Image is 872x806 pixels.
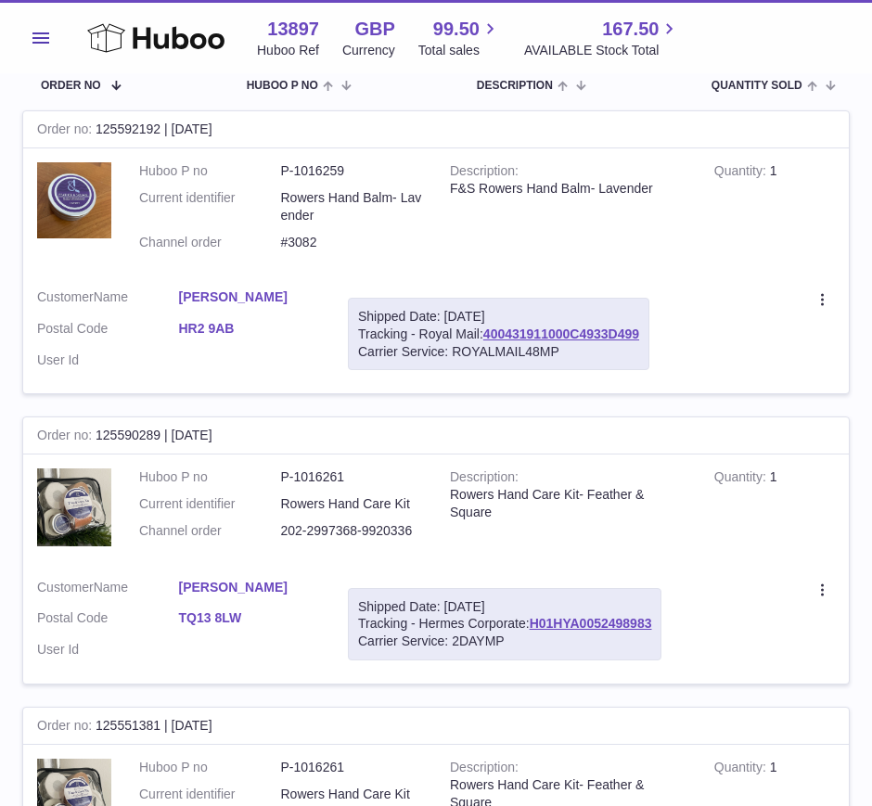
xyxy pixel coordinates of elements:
span: Customer [37,289,94,304]
div: Shipped Date: [DATE] [358,308,639,326]
a: HR2 9AB [179,320,321,338]
dt: Current identifier [139,189,281,224]
dd: P-1016261 [281,759,423,776]
dt: Huboo P no [139,468,281,486]
dd: 202-2997368-9920336 [281,522,423,540]
strong: GBP [354,17,394,42]
span: Quantity Sold [712,80,802,92]
div: Shipped Date: [DATE] [358,598,651,616]
strong: Quantity [714,760,770,779]
div: Huboo Ref [257,42,319,59]
div: Carrier Service: 2DAYMP [358,633,651,650]
span: 99.50 [433,17,480,42]
div: Carrier Service: ROYALMAIL48MP [358,343,639,361]
div: Currency [342,42,395,59]
span: 167.50 [602,17,659,42]
strong: Quantity [714,163,770,183]
dt: Channel order [139,522,281,540]
span: Total sales [418,42,501,59]
strong: Description [450,760,519,779]
div: 125592192 | [DATE] [23,111,849,148]
img: il_fullxfull.5886853711_7eth.jpg [37,162,111,238]
dd: P-1016259 [281,162,423,180]
a: H01HYA0052498983 [530,616,652,631]
img: il_fullxfull.5603997955_dj5x.jpg [37,468,111,545]
a: 167.50 AVAILABLE Stock Total [524,17,681,59]
span: Order No [41,80,101,92]
dt: Name [37,288,179,311]
dt: Huboo P no [139,759,281,776]
strong: Order no [37,428,96,447]
dt: User Id [37,641,179,659]
dt: Current identifier [139,495,281,513]
span: Description [477,80,553,92]
span: AVAILABLE Stock Total [524,42,681,59]
div: Tracking - Hermes Corporate: [348,588,661,661]
div: Tracking - Royal Mail: [348,298,649,371]
dt: Huboo P no [139,162,281,180]
dd: Rowers Hand Care Kit [281,786,423,803]
a: 400431911000C4933D499 [483,326,639,341]
div: 125551381 | [DATE] [23,708,849,745]
dt: Current identifier [139,786,281,803]
dd: #3082 [281,234,423,251]
strong: Order no [37,718,96,737]
td: 1 [700,454,849,564]
a: TQ13 8LW [179,609,321,627]
strong: Order no [37,122,96,141]
dt: Postal Code [37,609,179,632]
strong: 13897 [267,17,319,42]
strong: Quantity [714,469,770,489]
dt: Name [37,579,179,601]
strong: Description [450,469,519,489]
td: 1 [700,148,849,275]
dt: Postal Code [37,320,179,342]
dd: Rowers Hand Care Kit [281,495,423,513]
a: [PERSON_NAME] [179,579,321,596]
a: 99.50 Total sales [418,17,501,59]
dt: User Id [37,352,179,369]
span: Huboo P no [247,80,318,92]
dt: Channel order [139,234,281,251]
a: [PERSON_NAME] [179,288,321,306]
dd: Rowers Hand Balm- Lavender [281,189,423,224]
span: Customer [37,580,94,595]
dd: P-1016261 [281,468,423,486]
div: 125590289 | [DATE] [23,417,849,454]
strong: Description [450,163,519,183]
div: F&S Rowers Hand Balm- Lavender [450,180,686,198]
div: Rowers Hand Care Kit- Feather & Square [450,486,686,521]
